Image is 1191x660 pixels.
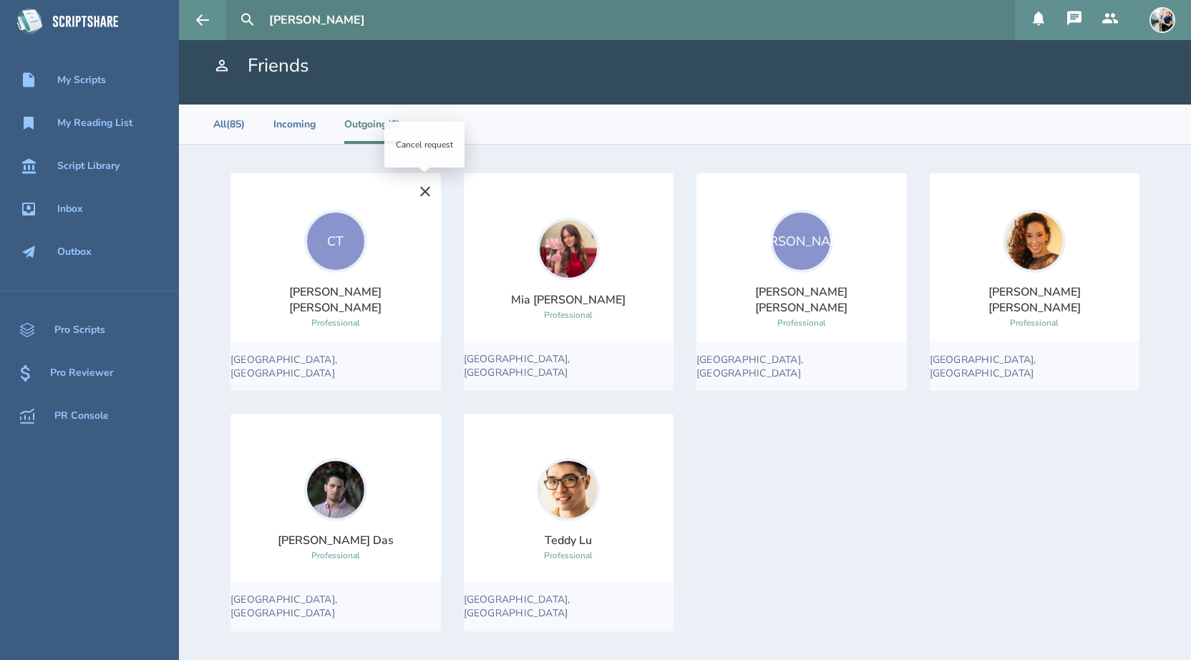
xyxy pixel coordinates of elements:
[311,316,360,330] div: Professional
[278,451,394,570] a: [PERSON_NAME] DasProfessional
[464,581,674,631] div: [GEOGRAPHIC_DATA], [GEOGRAPHIC_DATA]
[537,451,600,570] a: Teddy LuProfessional
[54,324,105,336] div: Pro Scripts
[230,581,441,631] div: [GEOGRAPHIC_DATA], [GEOGRAPHIC_DATA]
[50,367,113,379] div: Pro Reviewer
[304,210,367,273] div: CT
[311,548,360,563] div: Professional
[57,203,83,215] div: Inbox
[544,308,593,322] div: Professional
[770,210,833,273] div: [PERSON_NAME]
[304,458,367,521] img: user_1750572385-crop.jpg
[511,210,626,329] a: Mia [PERSON_NAME]Professional
[708,210,895,330] a: [PERSON_NAME][PERSON_NAME] [PERSON_NAME]Professional
[941,210,1129,330] a: [PERSON_NAME] [PERSON_NAME]Professional
[57,117,132,129] div: My Reading List
[930,341,1140,391] div: [GEOGRAPHIC_DATA], [GEOGRAPHIC_DATA]
[708,284,895,316] div: [PERSON_NAME] [PERSON_NAME]
[242,284,429,316] div: [PERSON_NAME] [PERSON_NAME]
[273,105,316,144] li: Incoming
[242,210,429,330] a: CT[PERSON_NAME] [PERSON_NAME]Professional
[1149,7,1175,33] img: user_1673573717-crop.jpg
[777,316,826,330] div: Professional
[511,292,626,308] div: Mia [PERSON_NAME]
[537,218,600,281] img: user_1757479389-crop.jpg
[54,410,109,422] div: PR Console
[344,105,400,144] li: Outgoing (6)
[537,458,600,521] img: user_1750497667-crop.jpg
[464,341,674,391] div: [GEOGRAPHIC_DATA], [GEOGRAPHIC_DATA]
[230,341,441,391] div: [GEOGRAPHIC_DATA], [GEOGRAPHIC_DATA]
[1003,210,1066,273] img: user_1750555682-crop.jpg
[278,533,394,548] div: [PERSON_NAME] Das
[941,284,1129,316] div: [PERSON_NAME] [PERSON_NAME]
[696,341,907,391] div: [GEOGRAPHIC_DATA], [GEOGRAPHIC_DATA]
[57,160,120,172] div: Script Library
[544,548,593,563] div: Professional
[57,246,92,258] div: Outbox
[213,53,309,79] h1: Friends
[57,74,106,86] div: My Scripts
[545,533,592,548] div: Teddy Lu
[213,105,245,144] li: All (85)
[1010,316,1059,330] div: Professional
